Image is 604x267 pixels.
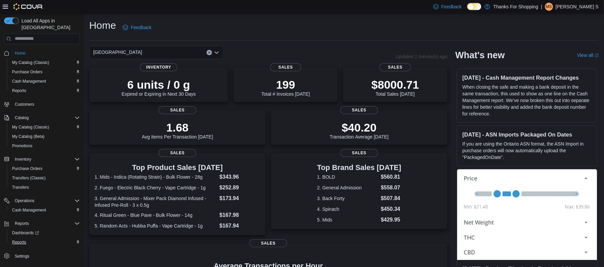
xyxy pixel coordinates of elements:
[330,121,389,134] p: $40.20
[7,238,83,247] button: Reports
[159,149,196,157] span: Sales
[317,174,378,180] dt: 1. BOLD
[546,3,552,11] span: MS
[142,121,213,140] div: Avg Items Per Transaction [DATE]
[455,50,505,61] h2: What's new
[1,48,83,58] button: Home
[462,131,592,138] h3: [DATE] - ASN Imports Packaged On Dates
[372,78,419,91] p: $8000.71
[9,165,80,173] span: Purchase Orders
[270,63,301,71] span: Sales
[7,228,83,238] a: Dashboards
[159,106,196,114] span: Sales
[122,78,196,97] div: Expired or Expiring in Next 30 Days
[9,206,80,214] span: Cash Management
[317,164,401,172] h3: Top Brand Sales [DATE]
[340,149,378,157] span: Sales
[12,197,37,205] button: Operations
[261,78,310,97] div: Total # Invoices [DATE]
[219,194,260,202] dd: $173.94
[12,100,80,108] span: Customers
[12,49,28,57] a: Home
[9,123,52,131] a: My Catalog (Classic)
[9,132,47,141] a: My Catalog (Beta)
[12,219,80,228] span: Reports
[12,219,32,228] button: Reports
[15,254,29,259] span: Settings
[7,132,83,141] button: My Catalog (Beta)
[1,113,83,122] button: Catalog
[9,206,49,214] a: Cash Management
[7,183,83,192] button: Transfers
[250,239,287,247] span: Sales
[9,183,80,191] span: Transfers
[12,100,37,108] a: Customers
[1,219,83,228] button: Reports
[9,174,48,182] a: Transfers (Classic)
[9,132,80,141] span: My Catalog (Beta)
[9,238,80,246] span: Reports
[541,3,542,11] p: |
[381,173,401,181] dd: $560.81
[1,196,83,205] button: Operations
[380,63,411,71] span: Sales
[95,195,217,208] dt: 3. General Admission - Mixer Pack Diamond Infused - Infused Pre-Roll - 3 x 0.5g
[12,143,33,149] span: Promotions
[7,86,83,95] button: Reports
[12,252,32,260] a: Settings
[545,3,553,11] div: Meade S
[219,184,260,192] dd: $252.89
[261,78,310,91] p: 199
[12,240,26,245] span: Reports
[219,211,260,219] dd: $167.98
[556,3,599,11] p: [PERSON_NAME] S
[9,68,80,76] span: Purchase Orders
[142,121,213,134] p: 1.68
[340,106,378,114] span: Sales
[12,175,46,181] span: Transfers (Classic)
[1,155,83,164] button: Inventory
[12,252,80,260] span: Settings
[140,63,177,71] span: Inventory
[9,77,49,85] a: Cash Management
[12,60,49,65] span: My Catalog (Classic)
[214,50,219,55] button: Open list of options
[15,198,35,203] span: Operations
[9,59,80,67] span: My Catalog (Classic)
[595,54,599,58] svg: External link
[381,184,401,192] dd: $558.07
[9,183,32,191] a: Transfers
[330,121,389,140] div: Transaction Average [DATE]
[493,3,538,11] p: Thanks For Shopping
[12,230,39,236] span: Dashboards
[95,184,217,191] dt: 2. Fuego - Electric Black Cherry - Vape Cartridge - 1g
[95,164,260,172] h3: Top Product Sales [DATE]
[12,197,80,205] span: Operations
[12,134,45,139] span: My Catalog (Beta)
[9,238,29,246] a: Reports
[122,78,196,91] p: 6 units / 0 g
[317,184,378,191] dt: 2. General Admission
[462,141,592,161] p: If you are using the Ontario ASN format, the ASN Import in purchase orders will now automatically...
[9,68,45,76] a: Purchase Orders
[19,17,80,31] span: Load All Apps in [GEOGRAPHIC_DATA]
[95,222,217,229] dt: 5. Random Acts - Hubba Puffa - Vape Cartridge - 1g
[12,114,80,122] span: Catalog
[12,155,34,163] button: Inventory
[9,77,80,85] span: Cash Management
[13,3,43,10] img: Cova
[9,142,80,150] span: Promotions
[317,206,378,212] dt: 4. Spinach
[95,174,217,180] dt: 1. Mids - Indica (Rotating Strain) - Bulk Flower - 28g
[12,69,43,75] span: Purchase Orders
[7,173,83,183] button: Transfers (Classic)
[9,123,80,131] span: My Catalog (Classic)
[9,229,42,237] a: Dashboards
[9,142,35,150] a: Promotions
[7,164,83,173] button: Purchase Orders
[9,87,29,95] a: Reports
[7,141,83,151] button: Promotions
[95,212,217,218] dt: 4. Ritual Green - Blue Pave - Bulk Flower - 14g
[12,185,29,190] span: Transfers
